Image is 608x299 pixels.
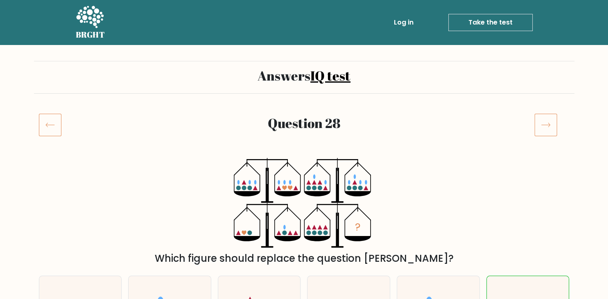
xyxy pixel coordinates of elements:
h2: Answers [39,68,570,83]
div: Which figure should replace the question [PERSON_NAME]? [44,251,565,266]
h2: Question 28 [84,115,524,131]
a: BRGHT [76,3,105,42]
a: Log in [391,14,417,31]
h5: BRGHT [76,30,105,40]
a: Take the test [448,14,533,31]
tspan: ? [355,220,361,234]
a: IQ test [310,67,350,84]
